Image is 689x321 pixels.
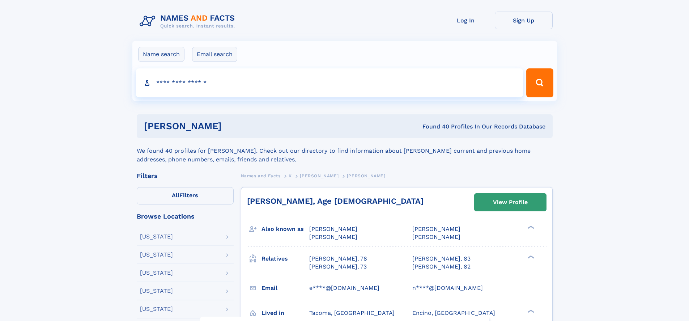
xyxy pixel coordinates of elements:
span: K [289,173,292,178]
div: View Profile [493,194,528,211]
a: [PERSON_NAME], 83 [412,255,471,263]
div: ❯ [526,254,535,259]
a: View Profile [475,194,546,211]
span: [PERSON_NAME] [412,225,460,232]
a: K [289,171,292,180]
a: [PERSON_NAME], 82 [412,263,471,271]
a: [PERSON_NAME], 78 [309,255,367,263]
span: [PERSON_NAME] [309,225,357,232]
h1: [PERSON_NAME] [144,122,322,131]
div: [US_STATE] [140,288,173,294]
span: [PERSON_NAME] [412,233,460,240]
label: Name search [138,47,184,62]
h3: Email [261,282,309,294]
div: ❯ [526,225,535,230]
span: All [172,192,179,199]
span: Encino, [GEOGRAPHIC_DATA] [412,309,495,316]
label: Filters [137,187,234,204]
h3: Lived in [261,307,309,319]
div: [US_STATE] [140,270,173,276]
button: Search Button [526,68,553,97]
div: Filters [137,173,234,179]
div: Found 40 Profiles In Our Records Database [322,123,545,131]
h3: Relatives [261,253,309,265]
div: [US_STATE] [140,306,173,312]
h3: Also known as [261,223,309,235]
div: We found 40 profiles for [PERSON_NAME]. Check out our directory to find information about [PERSON... [137,138,553,164]
div: [US_STATE] [140,234,173,240]
a: Names and Facts [241,171,281,180]
span: [PERSON_NAME] [347,173,386,178]
a: [PERSON_NAME] [300,171,339,180]
span: [PERSON_NAME] [300,173,339,178]
span: Tacoma, [GEOGRAPHIC_DATA] [309,309,395,316]
span: [PERSON_NAME] [309,233,357,240]
a: [PERSON_NAME], 73 [309,263,367,271]
a: [PERSON_NAME], Age [DEMOGRAPHIC_DATA] [247,197,424,206]
a: Log In [437,12,495,29]
div: ❯ [526,309,535,313]
input: search input [136,68,523,97]
label: Email search [192,47,237,62]
a: Sign Up [495,12,553,29]
div: [US_STATE] [140,252,173,258]
img: Logo Names and Facts [137,12,241,31]
div: Browse Locations [137,213,234,220]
